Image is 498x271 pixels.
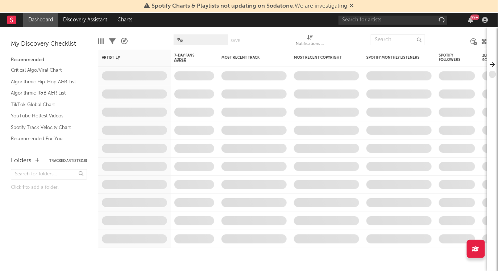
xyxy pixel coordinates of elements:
div: 99 + [470,14,480,20]
div: Edit Columns [98,31,104,52]
div: My Discovery Checklist [11,40,87,49]
a: Discovery Assistant [58,13,112,27]
a: Critical Algo/Viral Chart [11,66,80,74]
div: Spotify Monthly Listeners [366,55,421,60]
div: Click to add a folder. [11,183,87,192]
span: Dismiss [350,3,354,9]
input: Search for artists [339,16,447,25]
a: YouTube Hottest Videos [11,112,80,120]
div: Folders [11,157,32,165]
button: Save [231,39,240,43]
div: A&R Pipeline [121,31,128,52]
div: Recommended [11,56,87,64]
a: Algorithmic R&B A&R List [11,89,80,97]
a: TikTok Global Chart [11,101,80,109]
div: Most Recent Track [221,55,276,60]
input: Search for folders... [11,169,87,180]
a: Spotify Track Velocity Chart [11,124,80,132]
span: Spotify Charts & Playlists not updating on Sodatone [152,3,293,9]
div: Artist [102,55,156,60]
a: Algorithmic Hip-Hop A&R List [11,78,80,86]
div: Spotify Followers [439,53,464,62]
div: Most Recent Copyright [294,55,348,60]
button: Tracked Artists(18) [49,159,87,163]
div: Notifications (Artist) [296,31,325,52]
span: 7-Day Fans Added [174,53,203,62]
div: Notifications (Artist) [296,40,325,49]
a: Recommended For You [11,135,80,143]
button: 99+ [468,17,473,23]
div: Filters [109,31,116,52]
a: Charts [112,13,137,27]
a: Dashboard [23,13,58,27]
span: : We are investigating [152,3,348,9]
input: Search... [371,34,425,45]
